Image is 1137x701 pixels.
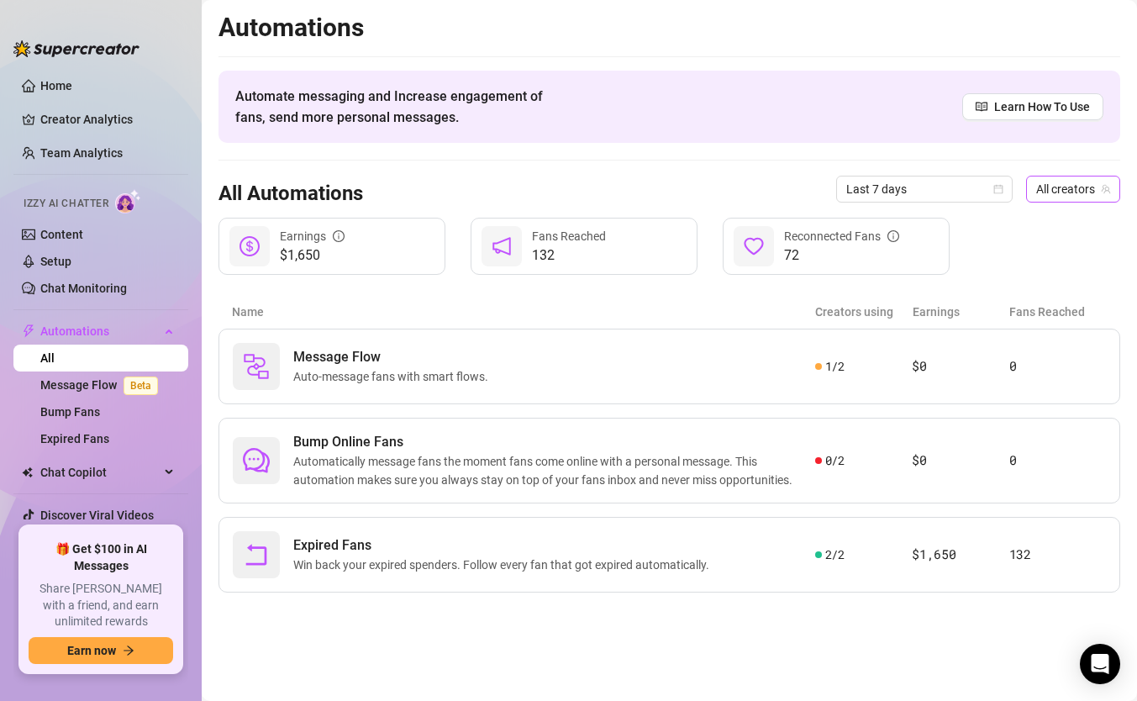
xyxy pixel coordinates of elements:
h3: All Automations [218,181,363,208]
img: logo-BBDzfeDw.svg [13,40,139,57]
div: Open Intercom Messenger [1080,644,1120,684]
article: Name [232,303,815,321]
button: Earn nowarrow-right [29,637,173,664]
span: 🎁 Get $100 in AI Messages [29,541,173,574]
div: Earnings [280,227,345,245]
a: Setup [40,255,71,268]
span: Automations [40,318,160,345]
span: arrow-right [123,645,134,656]
span: Automatically message fans the moment fans come online with a personal message. This automation m... [293,452,815,489]
h2: Automations [218,12,1120,44]
span: rollback [243,541,270,568]
span: Learn How To Use [994,98,1090,116]
article: Earnings [913,303,1010,321]
img: svg%3e [243,353,270,380]
span: calendar [993,184,1003,194]
span: thunderbolt [22,324,35,338]
span: 132 [532,245,606,266]
span: Share [PERSON_NAME] with a friend, and earn unlimited rewards [29,581,173,630]
span: notification [492,236,512,256]
img: AI Chatter [115,189,141,213]
span: Last 7 days [846,177,1003,202]
a: Home [40,79,72,92]
span: heart [744,236,764,256]
span: comment [243,447,270,474]
span: Message Flow [293,347,495,367]
span: Automate messaging and Increase engagement of fans, send more personal messages. [235,86,559,128]
span: read [976,101,987,113]
a: Chat Monitoring [40,282,127,295]
span: dollar [240,236,260,256]
img: Chat Copilot [22,466,33,478]
span: 2 / 2 [825,546,845,564]
span: Auto-message fans with smart flows. [293,367,495,386]
span: Izzy AI Chatter [24,196,108,212]
div: Reconnected Fans [784,227,899,245]
a: Discover Viral Videos [40,509,154,522]
span: Fans Reached [532,229,606,243]
a: Team Analytics [40,146,123,160]
span: 0 / 2 [825,451,845,470]
article: $0 [912,356,1008,377]
article: 0 [1009,451,1106,471]
span: 1 / 2 [825,357,845,376]
a: Bump Fans [40,405,100,419]
article: 0 [1009,356,1106,377]
span: $1,650 [280,245,345,266]
a: Message FlowBeta [40,378,165,392]
span: Earn now [67,644,116,657]
span: info-circle [333,230,345,242]
span: 72 [784,245,899,266]
span: Beta [124,377,158,395]
article: Creators using [815,303,913,321]
a: Creator Analytics [40,106,175,133]
span: All creators [1036,177,1110,202]
article: 132 [1009,545,1106,565]
span: Chat Copilot [40,459,160,486]
a: All [40,351,55,365]
span: Bump Online Fans [293,432,815,452]
a: Expired Fans [40,432,109,445]
a: Learn How To Use [962,93,1103,120]
span: team [1101,184,1111,194]
span: Win back your expired spenders. Follow every fan that got expired automatically. [293,556,716,574]
a: Content [40,228,83,241]
article: $1,650 [912,545,1008,565]
article: Fans Reached [1009,303,1107,321]
span: Expired Fans [293,535,716,556]
article: $0 [912,451,1008,471]
span: info-circle [887,230,899,242]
